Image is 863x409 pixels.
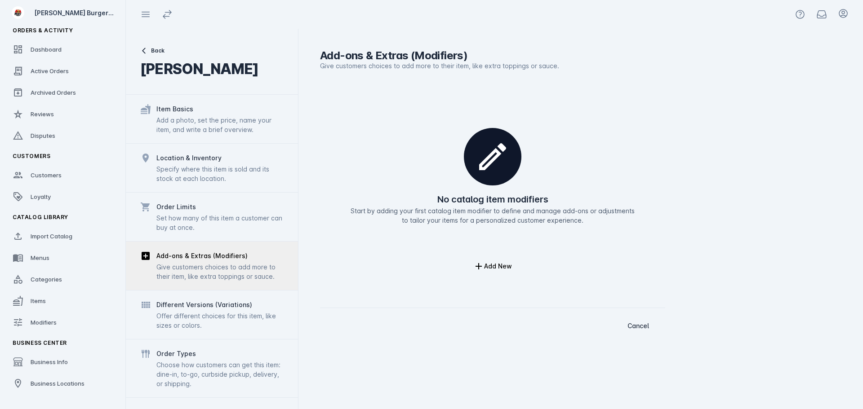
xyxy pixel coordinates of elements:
[140,47,259,55] button: Back
[349,206,636,225] p: Start by adding your first catalog item modifier to define and manage add-ons or adjustments to t...
[5,61,120,81] a: Active Orders
[156,251,248,261] div: Add-ons & Extras (Modifiers)
[31,233,72,240] span: Import Catalog
[156,348,196,359] div: Order Types
[31,172,62,179] span: Customers
[320,61,559,70] div: Give customers choices to add more to their item, like extra toppings or sauce.
[156,262,284,281] div: Give customers choices to add more to their item, like extra toppings or sauce.
[618,317,658,335] button: Cancel
[437,193,548,206] h2: No catalog item modifiers
[5,104,120,124] a: Reviews
[156,104,193,114] div: Item Basics
[5,187,120,207] a: Loyalty
[5,83,120,102] a: Archived Orders
[31,193,51,200] span: Loyalty
[5,248,120,268] a: Menus
[5,352,120,372] a: Business Info
[5,165,120,185] a: Customers
[5,226,120,246] a: Import Catalog
[31,276,62,283] span: Categories
[156,164,284,183] div: Specify where this item is sold and its stock at each location.
[320,50,559,61] div: Add-ons & Extras (Modifiers)
[140,62,259,76] div: [PERSON_NAME]
[31,67,69,75] span: Active Orders
[31,380,85,387] span: Business Locations
[31,110,54,118] span: Reviews
[156,202,196,212] div: Order Limits
[31,254,49,261] span: Menus
[156,115,284,134] div: Add a photo, set the price, name your item, and write a brief overview.
[156,299,252,310] div: Different Versions (Variations)
[151,47,165,55] span: Back
[156,360,284,388] div: Choose how customers can get this item: dine-in, to-go, curbside pickup, delivery, or shipping.
[13,27,73,34] span: Orders & Activity
[156,311,284,330] div: Offer different choices for this item, like sizes or colors.
[13,214,68,220] span: Catalog Library
[5,291,120,311] a: Items
[627,323,649,329] span: Cancel
[5,374,120,393] a: Business Locations
[31,89,76,96] span: Archived Orders
[5,126,120,145] a: Disputes
[464,257,521,275] button: Add New
[484,263,512,269] div: Add New
[31,46,62,53] span: Dashboard
[156,213,284,232] div: Set how many of this item a customer can buy at once.
[156,153,222,163] div: Location & Inventory
[5,40,120,59] a: Dashboard
[13,339,67,346] span: Business Center
[5,312,120,332] a: Modifiers
[5,269,120,289] a: Categories
[31,132,55,139] span: Disputes
[34,8,117,18] div: [PERSON_NAME] Burger Bar
[31,358,68,365] span: Business Info
[13,153,50,159] span: Customers
[31,319,57,326] span: Modifiers
[31,297,46,304] span: Items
